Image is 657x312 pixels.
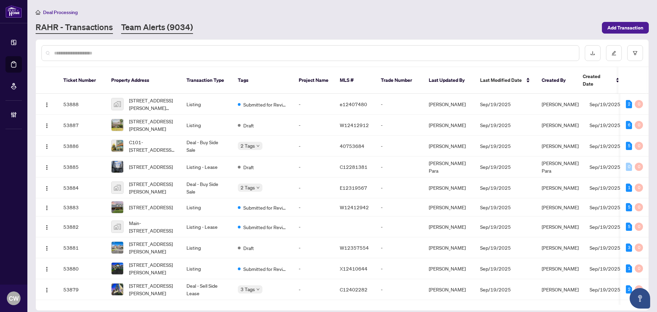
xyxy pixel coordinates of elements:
[602,22,649,34] button: Add Transaction
[112,201,123,213] img: thumbnail-img
[375,198,423,216] td: -
[121,22,193,34] a: Team Alerts (9034)
[41,263,52,274] button: Logo
[590,224,620,230] span: Sep/19/2025
[626,121,632,129] div: 6
[590,51,595,55] span: download
[340,164,368,170] span: C12281381
[340,245,369,251] span: W12357554
[243,244,254,252] span: Draft
[41,120,52,130] button: Logo
[607,22,643,33] span: Add Transaction
[340,265,368,272] span: X12410644
[293,177,334,198] td: -
[129,163,173,171] span: [STREET_ADDRESS]
[630,288,650,309] button: Open asap
[256,288,260,291] span: down
[340,143,364,149] span: 40753684
[480,245,511,251] span: Sep/19/2025
[181,216,232,237] td: Listing - Lease
[41,242,52,253] button: Logo
[129,282,176,297] span: [STREET_ADDRESS][PERSON_NAME]
[611,51,616,55] span: edit
[375,237,423,258] td: -
[181,258,232,279] td: Listing
[58,67,106,94] th: Ticket Number
[626,264,632,273] div: 1
[112,221,123,233] img: thumbnail-img
[423,177,475,198] td: [PERSON_NAME]
[375,258,423,279] td: -
[58,136,106,157] td: 53886
[423,258,475,279] td: [PERSON_NAME]
[375,67,423,94] th: Trade Number
[375,157,423,177] td: -
[375,279,423,300] td: -
[626,184,632,192] div: 1
[590,143,620,149] span: Sep/19/2025
[181,177,232,198] td: Deal - Buy Side Sale
[626,223,632,231] div: 5
[293,198,334,216] td: -
[36,22,113,34] a: RAHR - Transactions
[44,205,50,211] img: Logo
[241,285,255,293] span: 3 Tags
[44,144,50,149] img: Logo
[590,204,620,210] span: Sep/19/2025
[626,100,632,108] div: 2
[590,122,620,128] span: Sep/19/2025
[44,287,50,293] img: Logo
[340,122,369,128] span: W12412912
[627,45,643,61] button: filter
[635,203,643,211] div: 0
[41,99,52,110] button: Logo
[340,101,367,107] span: e12407480
[112,98,123,110] img: thumbnail-img
[423,136,475,157] td: [PERSON_NAME]
[635,223,643,231] div: 0
[293,237,334,258] td: -
[112,263,123,274] img: thumbnail-img
[41,202,52,213] button: Logo
[626,285,632,294] div: 2
[112,284,123,295] img: thumbnail-img
[36,10,40,15] span: home
[635,163,643,171] div: 0
[542,245,579,251] span: [PERSON_NAME]
[480,286,511,292] span: Sep/19/2025
[181,157,232,177] td: Listing - Lease
[590,245,620,251] span: Sep/19/2025
[41,140,52,151] button: Logo
[44,186,50,191] img: Logo
[626,244,632,252] div: 3
[340,185,367,191] span: E12319567
[41,284,52,295] button: Logo
[577,67,625,94] th: Created Date
[375,216,423,237] td: -
[480,224,511,230] span: Sep/19/2025
[340,286,368,292] span: C12402282
[241,142,255,150] span: 2 Tags
[181,136,232,157] td: Deal - Buy Side Sale
[626,142,632,150] div: 5
[181,94,232,115] td: Listing
[293,279,334,300] td: -
[340,204,369,210] span: W12412942
[256,144,260,148] span: down
[480,204,511,210] span: Sep/19/2025
[58,237,106,258] td: 53881
[58,198,106,216] td: 53883
[480,185,511,191] span: Sep/19/2025
[44,225,50,230] img: Logo
[129,261,176,276] span: [STREET_ADDRESS][PERSON_NAME]
[293,67,334,94] th: Project Name
[542,265,579,272] span: [PERSON_NAME]
[480,265,511,272] span: Sep/19/2025
[423,67,475,94] th: Last Updated By
[129,219,176,234] span: Main-[STREET_ADDRESS]
[9,294,19,303] span: CW
[480,143,511,149] span: Sep/19/2025
[635,244,643,252] div: 0
[243,204,288,211] span: Submitted for Review
[626,203,632,211] div: 5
